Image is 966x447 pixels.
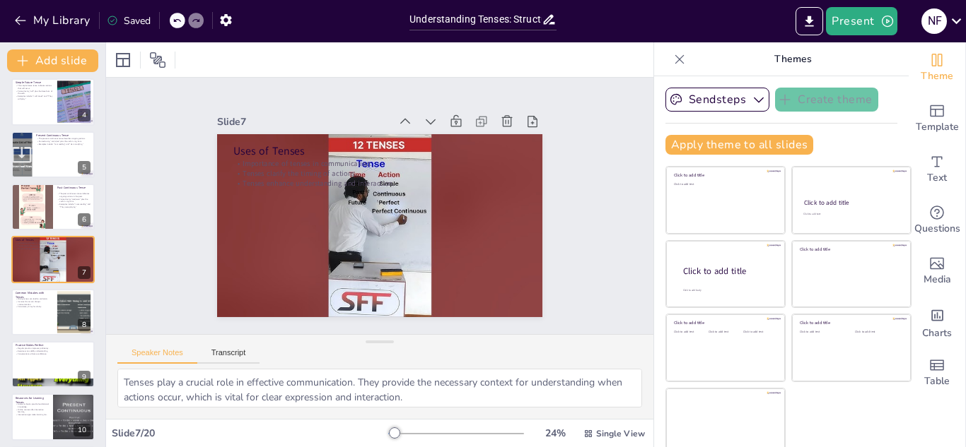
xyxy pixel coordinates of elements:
[57,203,91,208] p: Examples include "I was reading" and "They were playing."
[78,371,91,383] div: 9
[16,245,91,248] p: Tenses clarify the timing of actions.
[674,172,775,178] div: Click to add title
[253,121,525,250] p: Tenses enhance understanding and interaction.
[16,247,91,250] p: Tenses enhance understanding and interaction.
[921,8,947,34] div: N F
[775,88,878,112] button: Create theme
[924,374,950,389] span: Table
[916,119,959,135] span: Template
[16,343,91,347] p: Practice Makes Perfect
[800,320,901,326] div: Click to add title
[11,78,95,125] div: https://cdn.sendsteps.com/images/logo/sendsteps_logo_white.pnghttps://cdn.sendsteps.com/images/lo...
[683,288,772,292] div: Click to add body
[36,137,91,140] p: The present continuous tense describes ongoing actions.
[36,140,91,143] p: Formed using "am/is/are" plus the verb in -ing form.
[112,427,388,440] div: Slide 7 / 20
[16,239,91,243] p: Uses of Tenses
[107,14,151,28] div: Saved
[674,330,706,334] div: Click to add text
[596,428,645,439] span: Single View
[921,7,947,35] button: N F
[409,9,542,30] input: Insert title
[74,424,91,436] div: 10
[117,369,642,407] textarea: Tenses play a crucial role in effective communication. They provide the necessary context for und...
[11,9,96,32] button: My Library
[800,246,901,252] div: Click to add title
[16,85,53,90] p: The simple future tense indicates actions that will occur.
[11,341,95,388] div: https://cdn.sendsteps.com/images/logo/sendsteps_logo_white.pnghttps://cdn.sendsteps.com/images/lo...
[674,320,775,326] div: Click to add title
[922,326,952,341] span: Charts
[16,300,53,305] p: Incorrect forms can disrupt communication.
[16,396,49,404] p: Resources for Learning Tenses
[78,109,91,121] div: 4
[261,103,533,232] p: Importance of tenses in communication.
[909,42,965,93] div: Change the overall theme
[11,393,95,440] div: 10
[11,184,95,230] div: https://cdn.sendsteps.com/images/logo/sendsteps_logo_white.pnghttps://cdn.sendsteps.com/images/lo...
[36,133,91,138] p: Present Continuous Tense
[909,195,965,246] div: Get real-time input from your audience
[665,88,769,112] button: Sendsteps
[909,246,965,297] div: Add images, graphics, shapes or video
[665,135,813,155] button: Apply theme to all slides
[16,90,53,95] p: Formed using "will" plus the base form of the verb.
[78,161,91,174] div: 5
[909,93,965,144] div: Add ready made slides
[78,266,91,279] div: 7
[16,347,91,350] p: Regular practice improves proficiency.
[683,265,774,277] div: Click to add title
[11,131,95,178] div: https://cdn.sendsteps.com/images/logo/sendsteps_logo_white.pnghttps://cdn.sendsteps.com/images/lo...
[921,68,953,84] span: Theme
[197,348,260,364] button: Transcript
[743,330,775,334] div: Click to add text
[800,330,844,334] div: Click to add text
[16,413,49,416] p: Interactive apps make learning fun.
[16,403,49,407] p: Grammar books provide foundational knowledge.
[7,49,98,72] button: Add slide
[804,198,898,207] div: Click to add title
[826,7,897,35] button: Present
[149,52,166,68] span: Position
[691,42,895,76] p: Themes
[57,186,91,190] p: Past Continuous Tense
[36,143,91,145] p: Examples include "I am reading" and "He is studying."
[674,183,775,186] div: Click to add text
[16,305,53,308] p: Consistency is key for clarity.
[803,213,897,216] div: Click to add text
[16,242,91,245] p: Importance of tenses in communication.
[909,144,965,195] div: Add text boxes
[796,7,823,35] button: Export to PowerPoint
[16,95,53,100] p: Examples include "I will travel" and "They will play."
[57,193,91,198] p: The past continuous tense indicates ongoing actions in the past.
[16,291,53,299] p: Common Mistakes with Tenses
[57,198,91,203] p: Formed using "was/were" plus the verb in -ing form.
[262,56,426,139] div: Slide 7
[16,352,91,355] p: Conversations enhance confidence.
[257,112,529,241] p: Tenses clarify the timing of actions.
[16,297,53,300] p: Mixing tenses can lead to confusion.
[265,89,539,222] p: Uses of Tenses
[909,347,965,398] div: Add a table
[924,272,951,287] span: Media
[78,213,91,226] div: 6
[538,427,572,440] div: 24 %
[78,318,91,331] div: 8
[855,330,900,334] div: Click to add text
[16,407,49,412] p: Online courses offer interactive learning.
[927,170,947,186] span: Text
[11,289,95,335] div: https://cdn.sendsteps.com/images/logo/sendsteps_logo_white.pnghttps://cdn.sendsteps.com/images/lo...
[909,297,965,347] div: Add charts and graphs
[16,81,53,85] p: Simple Future Tense
[709,330,740,334] div: Click to add text
[112,49,134,71] div: Layout
[11,236,95,282] div: https://cdn.sendsteps.com/images/logo/sendsteps_logo_white.pnghttps://cdn.sendsteps.com/images/lo...
[117,348,197,364] button: Speaker Notes
[914,221,960,237] span: Questions
[16,350,91,352] p: Exercises can solidify understanding.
